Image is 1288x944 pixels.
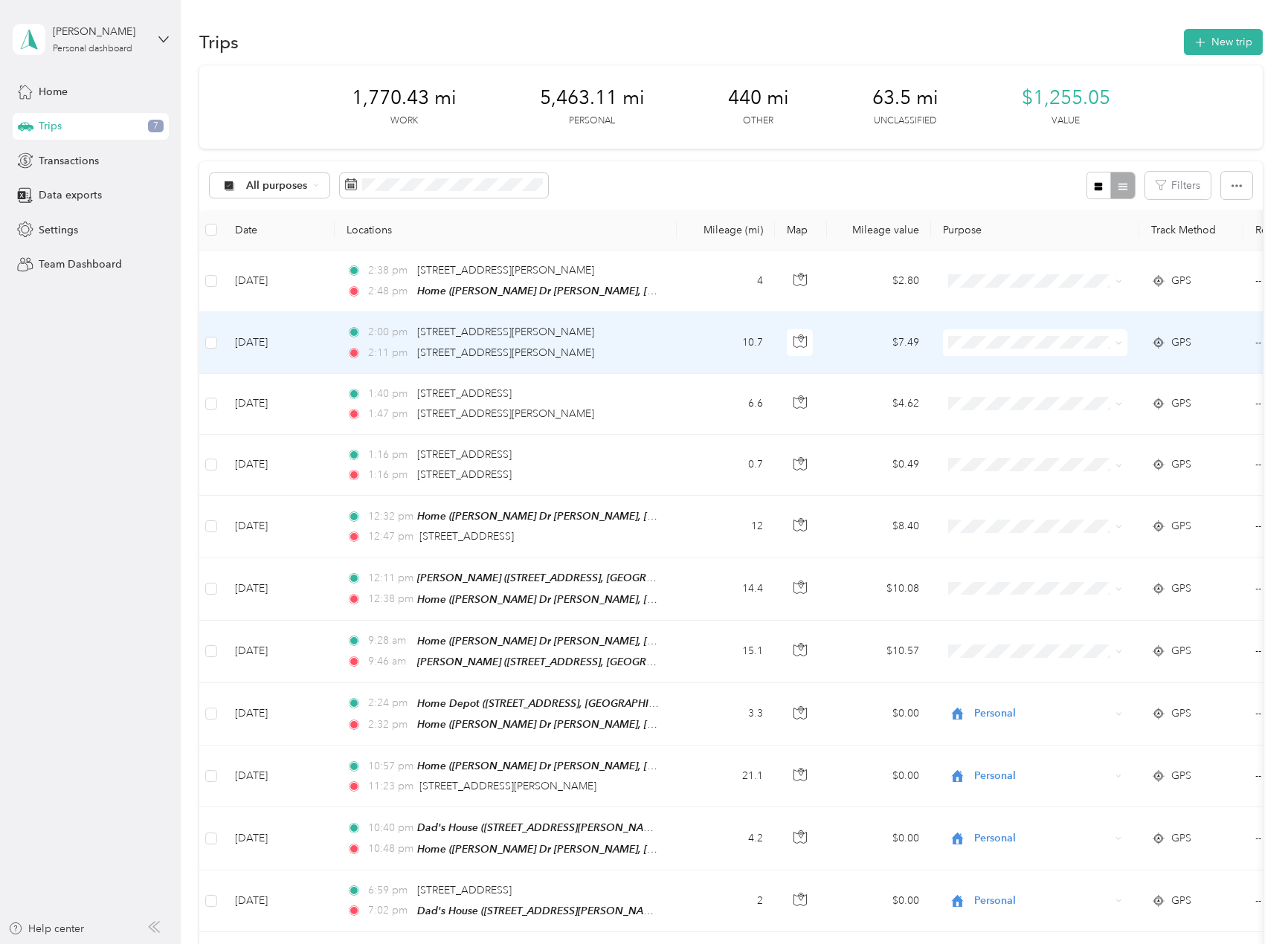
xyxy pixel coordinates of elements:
[827,496,931,557] td: $8.40
[223,870,335,932] td: [DATE]
[223,312,335,373] td: [DATE]
[417,760,809,772] span: Home ([PERSON_NAME] Dr [PERSON_NAME], [GEOGRAPHIC_DATA], [US_STATE])
[148,120,164,133] span: 7
[368,386,410,402] span: 1:40 pm
[39,222,78,238] span: Settings
[368,283,410,300] span: 2:48 pm
[677,435,775,496] td: 0.7
[368,528,413,545] span: 12:47 pm
[223,496,335,557] td: [DATE]
[417,572,772,584] span: [PERSON_NAME] ([STREET_ADDRESS], [GEOGRAPHIC_DATA], [US_STATE])
[8,921,84,937] button: Help center
[368,633,410,649] span: 9:28 am
[246,181,308,191] span: All purposes
[390,114,418,128] p: Work
[419,780,596,792] span: [STREET_ADDRESS][PERSON_NAME]
[827,621,931,683] td: $10.57
[827,683,931,746] td: $0.00
[39,118,62,134] span: Trips
[368,758,410,775] span: 10:57 pm
[223,746,335,807] td: [DATE]
[1171,830,1191,847] span: GPS
[39,256,122,272] span: Team Dashboard
[417,593,809,606] span: Home ([PERSON_NAME] Dr [PERSON_NAME], [GEOGRAPHIC_DATA], [US_STATE])
[417,326,594,338] span: [STREET_ADDRESS][PERSON_NAME]
[419,530,514,543] span: [STREET_ADDRESS]
[368,591,410,607] span: 12:38 pm
[827,210,931,250] th: Mileage value
[1184,29,1263,55] button: New trip
[223,807,335,870] td: [DATE]
[1171,518,1191,534] span: GPS
[39,187,102,203] span: Data exports
[368,695,410,711] span: 2:24 pm
[417,264,594,277] span: [STREET_ADDRESS][PERSON_NAME]
[417,635,809,647] span: Home ([PERSON_NAME] Dr [PERSON_NAME], [GEOGRAPHIC_DATA], [US_STATE])
[677,746,775,807] td: 21.1
[677,557,775,620] td: 14.4
[827,312,931,373] td: $7.49
[1205,861,1288,944] iframe: Everlance-gr Chat Button Frame
[677,210,775,250] th: Mileage (mi)
[677,683,775,746] td: 3.3
[368,406,410,422] span: 1:47 pm
[53,45,132,54] div: Personal dashboard
[827,870,931,932] td: $0.00
[417,285,809,297] span: Home ([PERSON_NAME] Dr [PERSON_NAME], [GEOGRAPHIC_DATA], [US_STATE])
[827,557,931,620] td: $10.08
[335,210,677,250] th: Locations
[677,312,775,373] td: 10.7
[827,374,931,435] td: $4.62
[1171,395,1191,412] span: GPS
[1022,86,1110,110] span: $1,255.05
[569,114,615,128] p: Personal
[417,821,836,834] span: Dad's House ([STREET_ADDRESS][PERSON_NAME] , [GEOGRAPHIC_DATA], [US_STATE])
[974,893,1110,909] span: Personal
[1171,334,1191,351] span: GPS
[827,250,931,312] td: $2.80
[677,870,775,932] td: 2
[1171,893,1191,909] span: GPS
[1139,210,1243,250] th: Track Method
[39,84,68,100] span: Home
[1171,273,1191,289] span: GPS
[1171,768,1191,784] span: GPS
[417,510,809,523] span: Home ([PERSON_NAME] Dr [PERSON_NAME], [GEOGRAPHIC_DATA], [US_STATE])
[775,210,827,250] th: Map
[417,448,512,461] span: [STREET_ADDRESS]
[677,250,775,312] td: 4
[368,570,410,586] span: 12:11 pm
[368,882,410,899] span: 6:59 pm
[728,86,789,110] span: 440 mi
[223,557,335,620] td: [DATE]
[540,86,645,110] span: 5,463.11 mi
[677,496,775,557] td: 12
[368,447,410,463] span: 1:16 pm
[417,656,772,668] span: [PERSON_NAME] ([STREET_ADDRESS], [GEOGRAPHIC_DATA], [US_STATE])
[417,905,836,917] span: Dad's House ([STREET_ADDRESS][PERSON_NAME] , [GEOGRAPHIC_DATA], [US_STATE])
[368,324,410,340] span: 2:00 pm
[223,210,335,250] th: Date
[223,374,335,435] td: [DATE]
[39,153,99,169] span: Transactions
[417,407,594,420] span: [STREET_ADDRESS][PERSON_NAME]
[974,768,1110,784] span: Personal
[874,114,936,128] p: Unclassified
[368,262,410,279] span: 2:38 pm
[368,508,410,525] span: 12:32 pm
[368,778,413,795] span: 11:23 pm
[368,467,410,483] span: 1:16 pm
[1171,643,1191,659] span: GPS
[872,86,938,110] span: 63.5 mi
[417,843,809,856] span: Home ([PERSON_NAME] Dr [PERSON_NAME], [GEOGRAPHIC_DATA], [US_STATE])
[417,697,750,710] span: Home Depot ([STREET_ADDRESS], [GEOGRAPHIC_DATA], [US_STATE])
[223,250,335,312] td: [DATE]
[368,841,410,857] span: 10:48 pm
[223,683,335,746] td: [DATE]
[1171,456,1191,473] span: GPS
[368,717,410,733] span: 2:32 pm
[368,820,410,836] span: 10:40 pm
[677,374,775,435] td: 6.6
[974,705,1110,722] span: Personal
